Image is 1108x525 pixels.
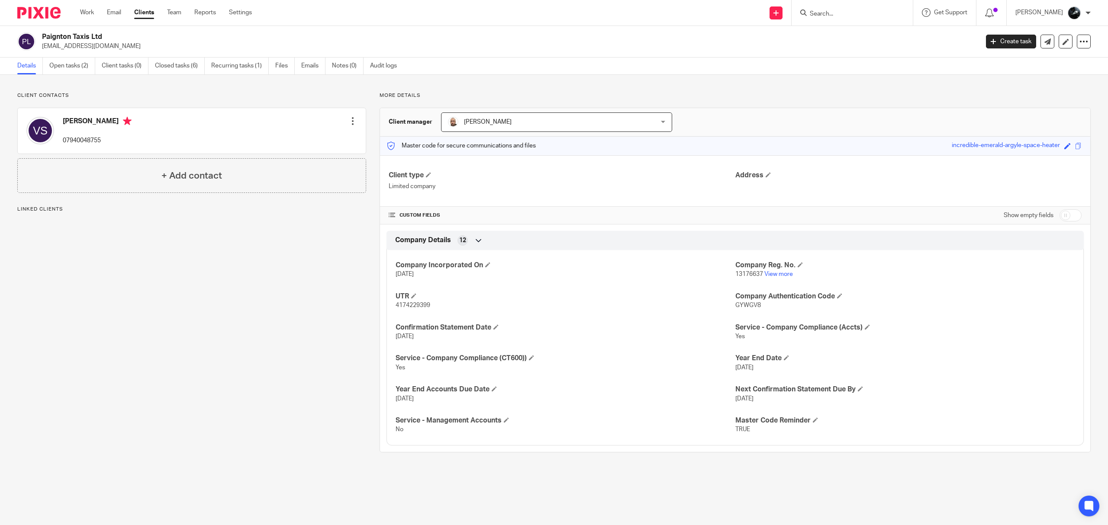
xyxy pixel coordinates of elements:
h4: Service - Company Compliance (CT600)) [396,354,735,363]
h4: UTR [396,292,735,301]
p: 07940048755 [63,136,132,145]
h4: Year End Accounts Due Date [396,385,735,394]
img: svg%3E [26,117,54,144]
h4: Service - Management Accounts [396,416,735,425]
h4: Master Code Reminder [735,416,1075,425]
a: Settings [229,8,252,17]
span: 12 [459,236,466,245]
p: Client contacts [17,92,366,99]
label: Show empty fields [1004,211,1053,220]
span: Yes [396,365,405,371]
span: [DATE] [735,396,754,402]
h4: Service - Company Compliance (Accts) [735,323,1075,332]
p: [EMAIL_ADDRESS][DOMAIN_NAME] [42,42,973,51]
h4: Company Reg. No. [735,261,1075,270]
img: Pixie [17,7,61,19]
a: Notes (0) [332,58,364,74]
a: Emails [301,58,325,74]
span: No [396,426,403,432]
span: [DATE] [396,333,414,339]
a: Work [80,8,94,17]
span: 13176637 [735,271,763,277]
h4: Address [735,171,1082,180]
p: [PERSON_NAME] [1015,8,1063,17]
h4: Year End Date [735,354,1075,363]
p: More details [380,92,1091,99]
a: Recurring tasks (1) [211,58,269,74]
span: 4174229399 [396,302,430,308]
h4: Next Confirmation Statement Due By [735,385,1075,394]
span: [DATE] [396,271,414,277]
p: Master code for secure communications and files [387,141,536,150]
span: Get Support [934,10,967,16]
h4: Company Authentication Code [735,292,1075,301]
h3: Client manager [389,118,432,126]
a: Client tasks (0) [102,58,148,74]
h4: Company Incorporated On [396,261,735,270]
a: Create task [986,35,1036,48]
a: Closed tasks (6) [155,58,205,74]
h4: Confirmation Statement Date [396,323,735,332]
span: TRUE [735,426,750,432]
p: Linked clients [17,206,366,213]
i: Primary [123,117,132,125]
a: Audit logs [370,58,403,74]
img: 1000002122.jpg [1067,6,1081,20]
span: Yes [735,333,745,339]
a: Clients [134,8,154,17]
a: Details [17,58,43,74]
h4: Client type [389,171,735,180]
div: incredible-emerald-argyle-space-heater [952,141,1060,151]
a: Files [275,58,295,74]
a: Open tasks (2) [49,58,95,74]
h4: [PERSON_NAME] [63,117,132,128]
span: [DATE] [735,365,754,371]
a: View more [764,271,793,277]
img: svg%3E [17,32,35,51]
input: Search [809,10,887,18]
span: GYWGV8 [735,302,761,308]
h4: CUSTOM FIELDS [389,212,735,219]
span: Company Details [395,236,451,245]
p: Limited company [389,182,735,191]
span: [DATE] [396,396,414,402]
span: [PERSON_NAME] [464,119,512,125]
a: Team [167,8,181,17]
a: Reports [194,8,216,17]
h4: + Add contact [161,169,222,182]
img: Daryl.jpg [448,117,458,127]
a: Email [107,8,121,17]
h2: Paignton Taxis Ltd [42,32,787,42]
